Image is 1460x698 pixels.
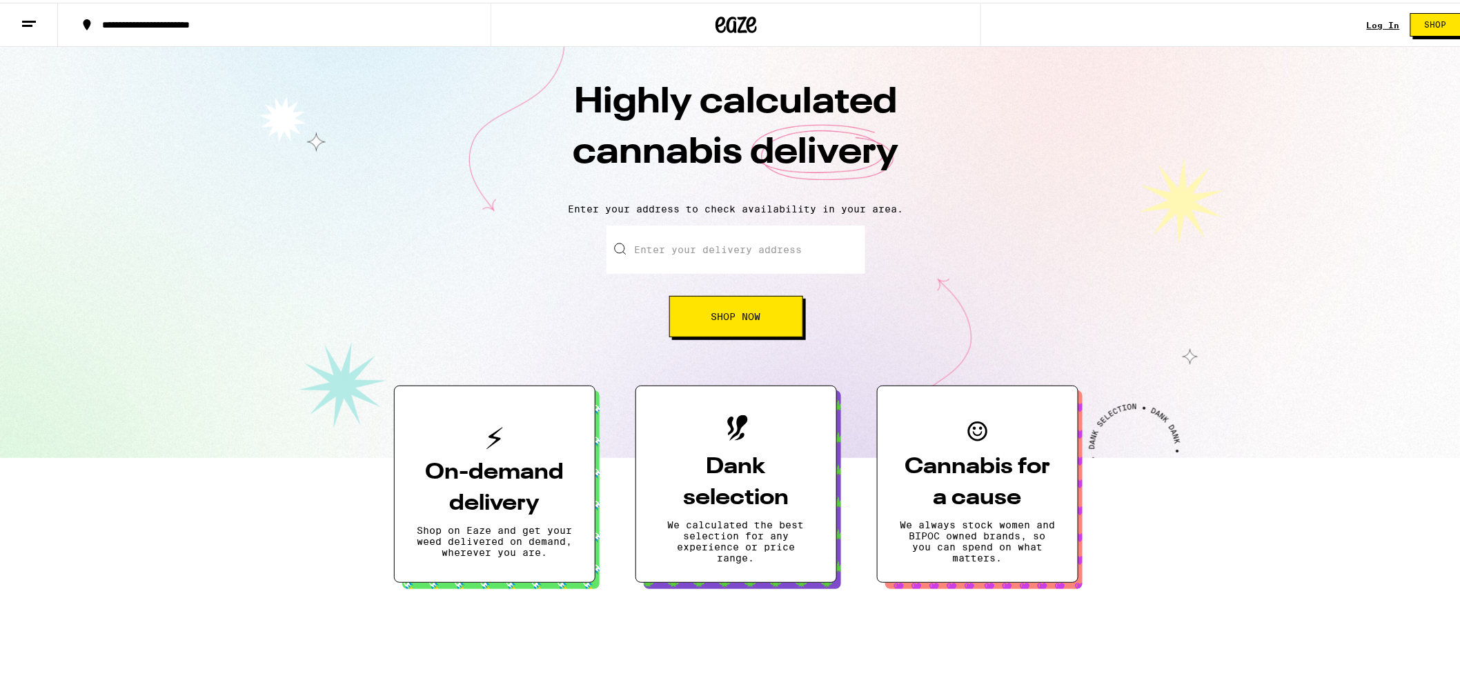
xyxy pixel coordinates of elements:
h1: Highly calculated cannabis delivery [495,75,978,190]
p: We calculated the best selection for any experience or price range. [658,517,814,561]
a: Log In [1367,18,1400,27]
p: Enter your address to check availability in your area. [14,201,1458,212]
span: Shop Now [711,309,761,319]
h3: Dank selection [658,449,814,511]
span: Shop [1425,18,1447,26]
button: On-demand deliveryShop on Eaze and get your weed delivered on demand, wherever you are. [394,383,595,580]
input: Enter your delivery address [606,223,865,271]
button: Shop Now [669,293,803,335]
button: Cannabis for a causeWe always stock women and BIPOC owned brands, so you can spend on what matters. [877,383,1078,580]
p: Shop on Eaze and get your weed delivered on demand, wherever you are. [417,522,573,555]
h3: Cannabis for a cause [900,449,1056,511]
button: Dank selectionWe calculated the best selection for any experience or price range. [635,383,837,580]
p: We always stock women and BIPOC owned brands, so you can spend on what matters. [900,517,1056,561]
h3: On-demand delivery [417,455,573,517]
